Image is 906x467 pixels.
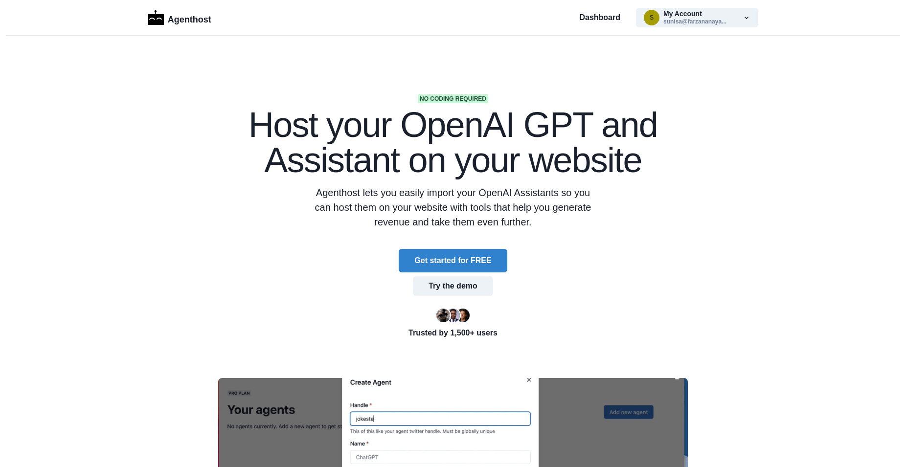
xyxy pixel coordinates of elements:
p: Trusted by 1,500+ users [218,327,688,339]
h1: Host your OpenAI GPT and Assistant on your website [218,107,688,178]
button: Try the demo [413,276,493,296]
a: Dashboard [579,12,620,23]
p: Agenthost lets you easily import your OpenAI Assistants so you can host them on your website with... [312,185,594,229]
img: Segun Adebayo [446,309,460,322]
img: Logo [148,10,164,25]
img: Ryan Florence [436,309,450,322]
img: Kent Dodds [456,309,470,322]
span: No coding required [418,94,488,103]
button: Get started for FREE [399,249,507,272]
a: LogoAgenthost [148,9,211,26]
p: Agenthost [168,9,211,26]
button: sunisa@farzananayani.comMy Accountsunisa@farzananaya... [636,8,758,27]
